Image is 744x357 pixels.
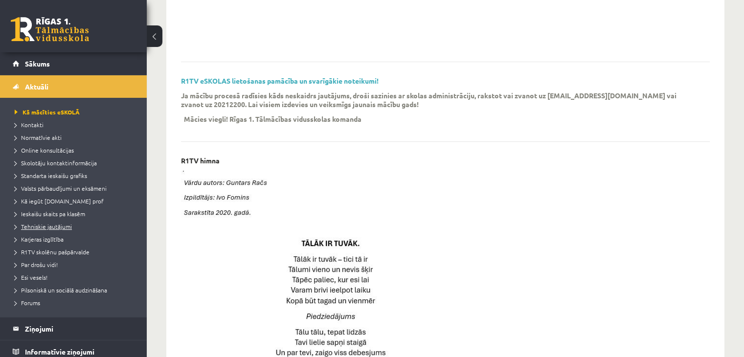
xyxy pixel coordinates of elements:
[15,172,87,179] span: Standarta ieskaišu grafiks
[15,184,137,193] a: Valsts pārbaudījumi un eksāmeni
[15,286,107,294] span: Pilsoniskā un sociālā audzināšana
[15,134,62,141] span: Normatīvie akti
[15,171,137,180] a: Standarta ieskaišu grafiks
[15,260,137,269] a: Par drošu vidi!
[15,197,104,205] span: Kā iegūt [DOMAIN_NAME] prof
[181,91,695,109] p: Ja mācību procesā radīsies kāds neskaidrs jautājums, droši sazinies ar skolas administrāciju, rak...
[229,114,361,123] p: Rīgas 1. Tālmācības vidusskolas komanda
[15,261,58,268] span: Par drošu vidi!
[15,209,137,218] a: Ieskaišu skaits pa klasēm
[15,184,107,192] span: Valsts pārbaudījumi un eksāmeni
[13,52,135,75] a: Sākums
[15,286,137,294] a: Pilsoniskā un sociālā audzināšana
[13,317,135,340] a: Ziņojumi
[15,299,40,307] span: Forums
[15,146,137,155] a: Online konsultācijas
[15,235,64,243] span: Karjeras izglītība
[15,210,85,218] span: Ieskaišu skaits pa klasēm
[181,76,379,85] a: R1TV eSKOLAS lietošanas pamācība un svarīgākie noteikumi!
[15,273,47,281] span: Esi vesels!
[15,273,137,282] a: Esi vesels!
[15,146,74,154] span: Online konsultācijas
[181,156,220,165] p: R1TV himna
[25,317,135,340] legend: Ziņojumi
[15,298,137,307] a: Forums
[15,133,137,142] a: Normatīvie akti
[13,75,135,98] a: Aktuāli
[15,159,97,167] span: Skolotāju kontaktinformācija
[11,17,89,42] a: Rīgas 1. Tālmācības vidusskola
[184,114,228,123] p: Mācies viegli!
[15,247,137,256] a: R1TV skolēnu pašpārvalde
[15,158,137,167] a: Skolotāju kontaktinformācija
[15,197,137,205] a: Kā iegūt [DOMAIN_NAME] prof
[25,59,50,68] span: Sākums
[15,121,44,129] span: Kontakti
[15,108,80,116] span: Kā mācīties eSKOLĀ
[15,223,72,230] span: Tehniskie jautājumi
[15,222,137,231] a: Tehniskie jautājumi
[25,82,48,91] span: Aktuāli
[15,248,90,256] span: R1TV skolēnu pašpārvalde
[15,108,137,116] a: Kā mācīties eSKOLĀ
[15,235,137,244] a: Karjeras izglītība
[15,120,137,129] a: Kontakti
